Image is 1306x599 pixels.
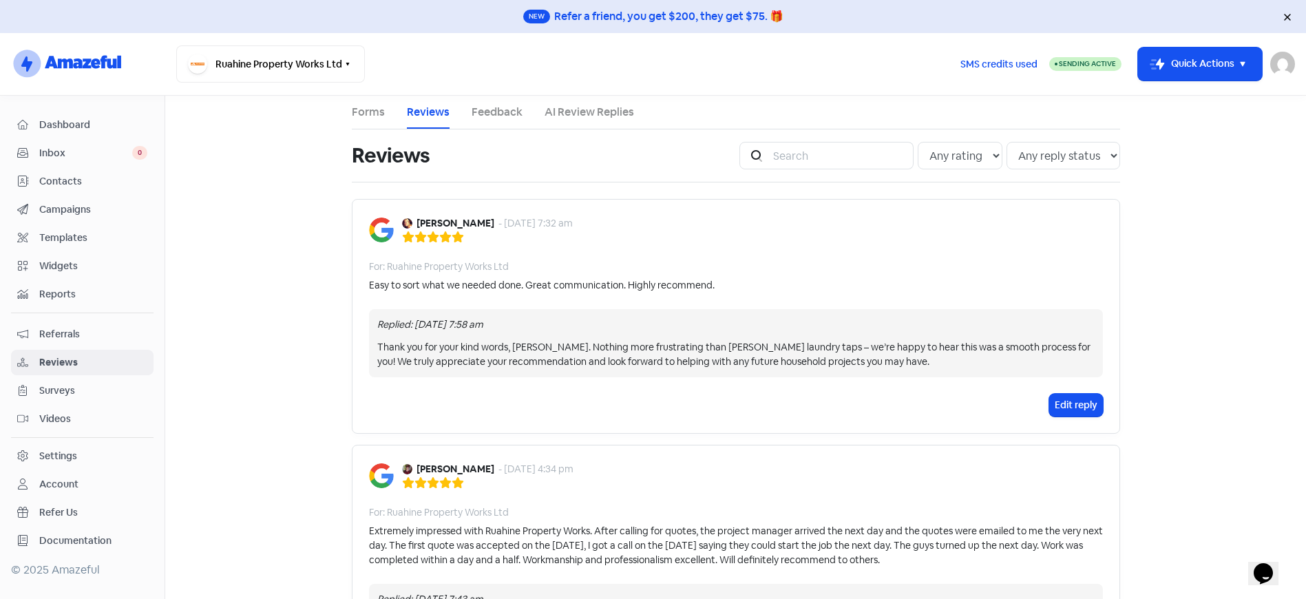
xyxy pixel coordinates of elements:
[11,140,154,166] a: Inbox 0
[407,104,450,120] a: Reviews
[11,378,154,403] a: Surveys
[545,104,634,120] a: AI Review Replies
[1049,394,1103,417] button: Edit reply
[369,260,509,274] div: For: Ruahine Property Works Ltd
[176,45,365,83] button: Ruahine Property Works Ltd
[369,463,394,488] img: Image
[39,412,147,426] span: Videos
[39,449,77,463] div: Settings
[949,56,1049,70] a: SMS credits used
[39,383,147,398] span: Surveys
[39,505,147,520] span: Refer Us
[377,340,1095,369] div: Thank you for your kind words, [PERSON_NAME]. Nothing more frustrating than [PERSON_NAME] laundry...
[369,524,1103,567] div: Extremely impressed with Ruahine Property Works. After calling for quotes, the project manager ar...
[39,327,147,341] span: Referrals
[39,287,147,302] span: Reports
[11,225,154,251] a: Templates
[417,462,494,476] b: [PERSON_NAME]
[11,322,154,347] a: Referrals
[39,355,147,370] span: Reviews
[11,562,154,578] div: © 2025 Amazeful
[369,505,509,520] div: For: Ruahine Property Works Ltd
[1049,56,1121,72] a: Sending Active
[1138,48,1262,81] button: Quick Actions
[11,528,154,554] a: Documentation
[498,462,573,476] div: - [DATE] 4:34 pm
[498,216,573,231] div: - [DATE] 7:32 am
[1059,59,1116,68] span: Sending Active
[472,104,523,120] a: Feedback
[39,202,147,217] span: Campaigns
[402,464,412,474] img: Avatar
[352,134,430,178] h1: Reviews
[960,57,1038,72] span: SMS credits used
[11,253,154,279] a: Widgets
[377,318,483,330] i: Replied: [DATE] 7:58 am
[132,146,147,160] span: 0
[11,443,154,469] a: Settings
[523,10,550,23] span: New
[11,112,154,138] a: Dashboard
[11,197,154,222] a: Campaigns
[11,350,154,375] a: Reviews
[39,118,147,132] span: Dashboard
[417,216,494,231] b: [PERSON_NAME]
[402,218,412,229] img: Avatar
[39,259,147,273] span: Widgets
[369,218,394,242] img: Image
[11,169,154,194] a: Contacts
[11,472,154,497] a: Account
[1270,52,1295,76] img: User
[765,142,914,169] input: Search
[39,231,147,245] span: Templates
[554,8,783,25] div: Refer a friend, you get $200, they get $75. 🎁
[1248,544,1292,585] iframe: chat widget
[11,406,154,432] a: Videos
[39,174,147,189] span: Contacts
[369,278,715,293] div: Easy to sort what we needed done. Great communication. Highly recommend.
[39,146,132,160] span: Inbox
[39,477,78,492] div: Account
[352,104,385,120] a: Forms
[11,282,154,307] a: Reports
[39,534,147,548] span: Documentation
[11,500,154,525] a: Refer Us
